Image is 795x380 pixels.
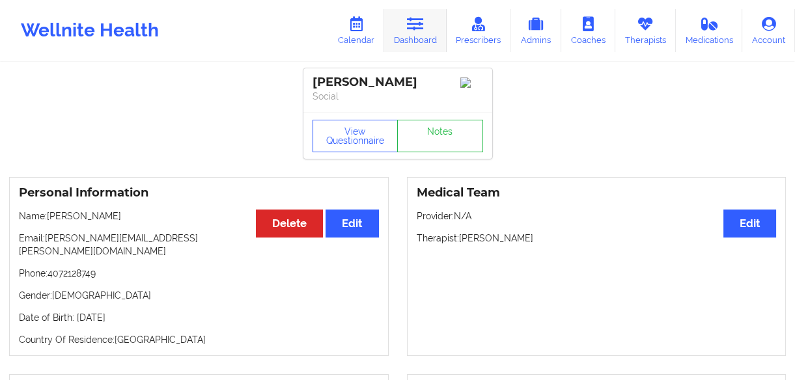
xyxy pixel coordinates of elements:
p: Email: [PERSON_NAME][EMAIL_ADDRESS][PERSON_NAME][DOMAIN_NAME] [19,232,379,258]
img: Image%2Fplaceholer-image.png [460,77,483,88]
a: Prescribers [447,9,511,52]
a: Coaches [561,9,615,52]
p: Country Of Residence: [GEOGRAPHIC_DATA] [19,333,379,346]
p: Date of Birth: [DATE] [19,311,379,324]
p: Name: [PERSON_NAME] [19,210,379,223]
a: Admins [510,9,561,52]
h3: Personal Information [19,185,379,200]
a: Notes [397,120,483,152]
a: Dashboard [384,9,447,52]
button: Edit [723,210,776,238]
button: Edit [326,210,378,238]
a: Calendar [328,9,384,52]
a: Medications [676,9,743,52]
p: Social [313,90,483,103]
p: Phone: 4072128749 [19,267,379,280]
button: Delete [256,210,323,238]
p: Provider: N/A [417,210,777,223]
div: [PERSON_NAME] [313,75,483,90]
p: Therapist: [PERSON_NAME] [417,232,777,245]
h3: Medical Team [417,185,777,200]
a: Therapists [615,9,676,52]
button: View Questionnaire [313,120,398,152]
a: Account [742,9,795,52]
p: Gender: [DEMOGRAPHIC_DATA] [19,289,379,302]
